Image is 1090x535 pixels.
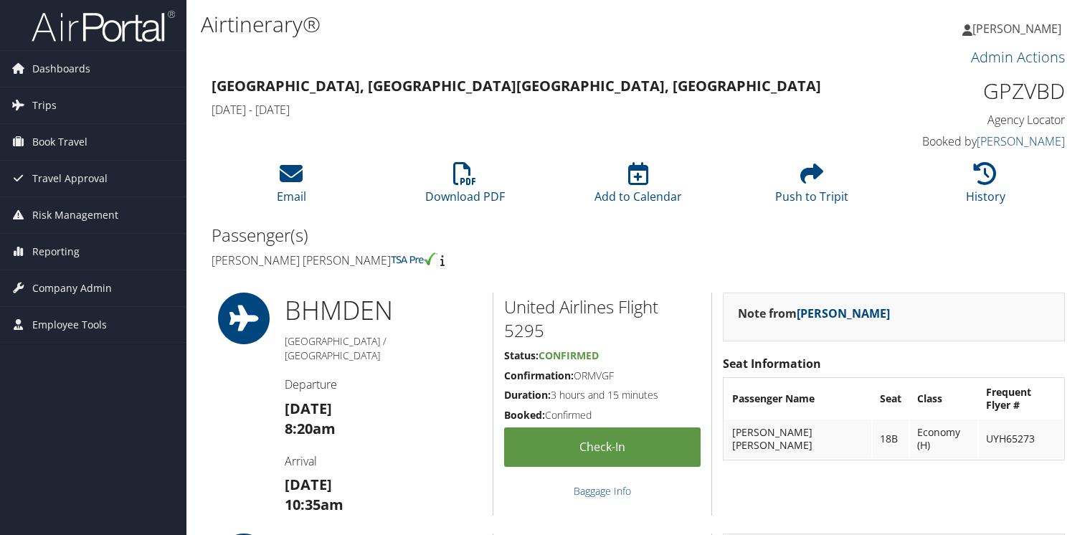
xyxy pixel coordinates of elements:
[910,379,977,418] th: Class
[504,295,701,343] h2: United Airlines Flight 5295
[285,475,332,494] strong: [DATE]
[201,9,784,39] h1: Airtinerary®
[32,270,112,306] span: Company Admin
[873,379,909,418] th: Seat
[32,124,87,160] span: Book Travel
[504,427,701,467] a: Check-in
[212,252,627,268] h4: [PERSON_NAME] [PERSON_NAME]
[504,408,701,422] h5: Confirmed
[212,102,846,118] h4: [DATE] - [DATE]
[504,388,551,402] strong: Duration:
[285,399,332,418] strong: [DATE]
[285,334,482,362] h5: [GEOGRAPHIC_DATA] / [GEOGRAPHIC_DATA]
[32,307,107,343] span: Employee Tools
[979,420,1063,458] td: UYH65273
[504,369,701,383] h5: ORMVGF
[504,349,539,362] strong: Status:
[285,453,482,469] h4: Arrival
[868,112,1065,128] h4: Agency Locator
[32,234,80,270] span: Reporting
[285,293,482,328] h1: BHM DEN
[797,306,890,321] a: [PERSON_NAME]
[32,51,90,87] span: Dashboards
[32,9,175,43] img: airportal-logo.png
[504,369,574,382] strong: Confirmation:
[979,379,1063,418] th: Frequent Flyer #
[725,379,872,418] th: Passenger Name
[212,76,821,95] strong: [GEOGRAPHIC_DATA], [GEOGRAPHIC_DATA] [GEOGRAPHIC_DATA], [GEOGRAPHIC_DATA]
[539,349,599,362] span: Confirmed
[504,408,545,422] strong: Booked:
[971,47,1065,67] a: Admin Actions
[725,420,872,458] td: [PERSON_NAME] [PERSON_NAME]
[32,87,57,123] span: Trips
[966,170,1005,204] a: History
[910,420,977,458] td: Economy (H)
[738,306,890,321] strong: Note from
[962,7,1076,50] a: [PERSON_NAME]
[977,133,1065,149] a: [PERSON_NAME]
[972,21,1061,37] span: [PERSON_NAME]
[285,495,343,514] strong: 10:35am
[277,170,306,204] a: Email
[425,170,505,204] a: Download PDF
[868,76,1065,106] h1: GPZVBD
[723,356,821,371] strong: Seat Information
[504,388,701,402] h5: 3 hours and 15 minutes
[32,161,108,197] span: Travel Approval
[594,170,682,204] a: Add to Calendar
[285,419,336,438] strong: 8:20am
[868,133,1065,149] h4: Booked by
[574,484,631,498] a: Baggage Info
[212,223,627,247] h2: Passenger(s)
[873,420,909,458] td: 18B
[775,170,848,204] a: Push to Tripit
[391,252,437,265] img: tsa-precheck.png
[285,377,482,392] h4: Departure
[32,197,118,233] span: Risk Management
